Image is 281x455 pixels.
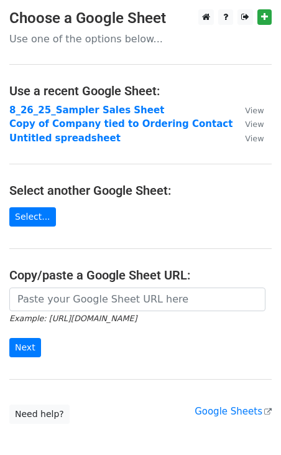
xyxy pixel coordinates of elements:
[9,314,137,323] small: Example: [URL][DOMAIN_NAME]
[9,268,272,283] h4: Copy/paste a Google Sheet URL:
[9,183,272,198] h4: Select another Google Sheet:
[9,118,233,129] a: Copy of Company tied to Ordering Contact
[245,106,264,115] small: View
[9,9,272,27] h3: Choose a Google Sheet
[9,207,56,227] a: Select...
[245,120,264,129] small: View
[195,406,272,417] a: Google Sheets
[9,338,41,357] input: Next
[9,32,272,45] p: Use one of the options below...
[9,288,265,311] input: Paste your Google Sheet URL here
[9,405,70,424] a: Need help?
[233,133,264,144] a: View
[9,133,121,144] a: Untitled spreadsheet
[233,105,264,116] a: View
[9,105,164,116] a: 8_26_25_Sampler Sales Sheet
[9,83,272,98] h4: Use a recent Google Sheet:
[245,134,264,143] small: View
[233,118,264,129] a: View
